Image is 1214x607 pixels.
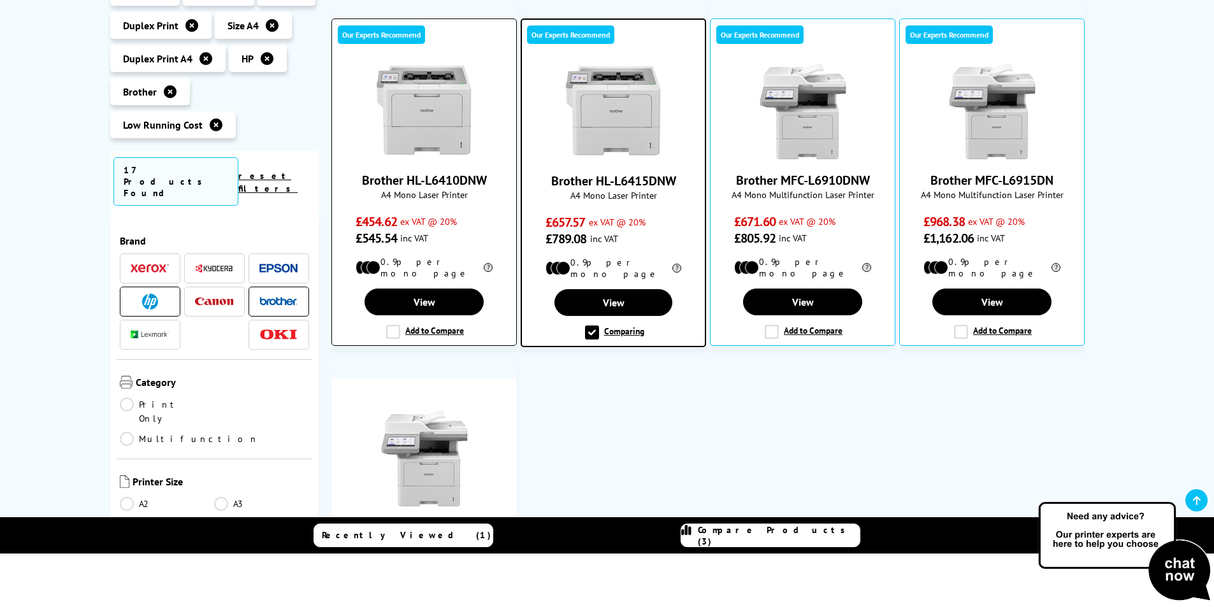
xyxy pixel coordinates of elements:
span: £789.08 [546,231,587,247]
span: ex VAT @ 20% [779,215,835,227]
a: Brother HL-L6415DNW [551,173,676,189]
img: Brother MFC-L6915DNW [377,411,472,506]
span: A4 Mono Multifunction Laser Printer [906,189,1078,201]
img: Brother MFC-L6915DN [944,64,1040,159]
span: Duplex Print [123,19,178,32]
span: HP [242,52,254,65]
span: £968.38 [923,213,965,230]
a: reset filters [238,170,298,194]
span: Recently Viewed (1) [322,529,491,541]
a: View [554,289,672,316]
div: Our Experts Recommend [716,25,804,44]
a: OKI [259,327,298,343]
span: Low Running Cost [123,118,203,131]
img: Brother MFC-L6910DNW [755,64,851,159]
a: Canon [195,294,233,310]
img: HP [142,294,158,310]
a: Xerox [131,261,169,276]
a: Kyocera [195,261,233,276]
span: Size A4 [228,19,259,32]
span: £805.92 [734,230,776,246]
li: 0.9p per mono page [356,256,493,279]
span: A4 Mono Laser Printer [528,189,698,201]
a: A2 [120,497,215,511]
a: Brother HL-L6410DNW [362,172,487,189]
label: Comparing [585,325,644,339]
a: HP [131,294,169,310]
a: View [932,289,1051,315]
a: Lexmark [131,327,169,343]
a: Recently Viewed (1) [314,524,493,547]
img: OKI [259,329,298,340]
a: A3 [214,497,309,511]
a: Brother MFC-L6910DNW [736,172,870,189]
a: Brother [259,294,298,310]
span: inc VAT [400,232,428,244]
a: View [743,289,862,315]
span: £545.54 [356,230,397,246]
a: Multifunction [120,432,259,446]
span: inc VAT [977,232,1005,244]
img: Brother HL-L6415DNW [566,64,661,160]
label: Add to Compare [954,325,1032,339]
label: Add to Compare [386,325,464,339]
span: Duplex Print A4 [123,52,192,65]
a: Brother MFC-L6910DNW [755,149,851,162]
img: Lexmark [131,331,169,338]
li: 0.9p per mono page [923,256,1060,279]
img: Brother [259,297,298,306]
img: Epson [259,264,298,273]
span: £657.57 [546,214,586,231]
span: A4 Mono Laser Printer [338,189,510,201]
a: View [365,289,483,315]
span: Compare Products (3) [698,524,860,547]
img: Printer Size [120,475,129,488]
span: Brand [120,234,310,247]
img: Category [120,376,133,389]
span: £454.62 [356,213,397,230]
img: Xerox [131,264,169,273]
img: Open Live Chat window [1036,500,1214,604]
img: Brother HL-L6410DNW [377,64,472,159]
span: ex VAT @ 20% [968,215,1025,227]
img: Canon [195,297,233,306]
span: ex VAT @ 20% [589,216,646,228]
a: Brother HL-L6415DNW [566,150,661,162]
li: 0.9p per mono page [546,257,682,280]
label: Add to Compare [765,325,842,339]
a: Brother MFC-L6915DNW [377,496,472,509]
img: Kyocera [195,264,233,273]
span: £671.60 [734,213,776,230]
a: Brother MFC-L6915DN [944,149,1040,162]
a: Compare Products (3) [681,524,860,547]
span: inc VAT [590,232,618,245]
span: Category [136,376,310,391]
div: Our Experts Recommend [338,25,425,44]
span: Printer Size [133,475,310,490]
a: Epson [259,261,298,276]
li: 0.9p per mono page [734,256,871,279]
span: inc VAT [779,232,807,244]
a: Brother MFC-L6915DN [930,172,1053,189]
a: Print Only [120,397,215,425]
span: Brother [123,85,157,98]
div: Our Experts Recommend [527,25,614,44]
a: Brother HL-L6410DNW [377,149,472,162]
div: Our Experts Recommend [906,25,993,44]
span: 17 Products Found [113,157,239,206]
span: A4 Mono Multifunction Laser Printer [717,189,888,201]
span: £1,162.06 [923,230,974,246]
span: ex VAT @ 20% [400,215,457,227]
